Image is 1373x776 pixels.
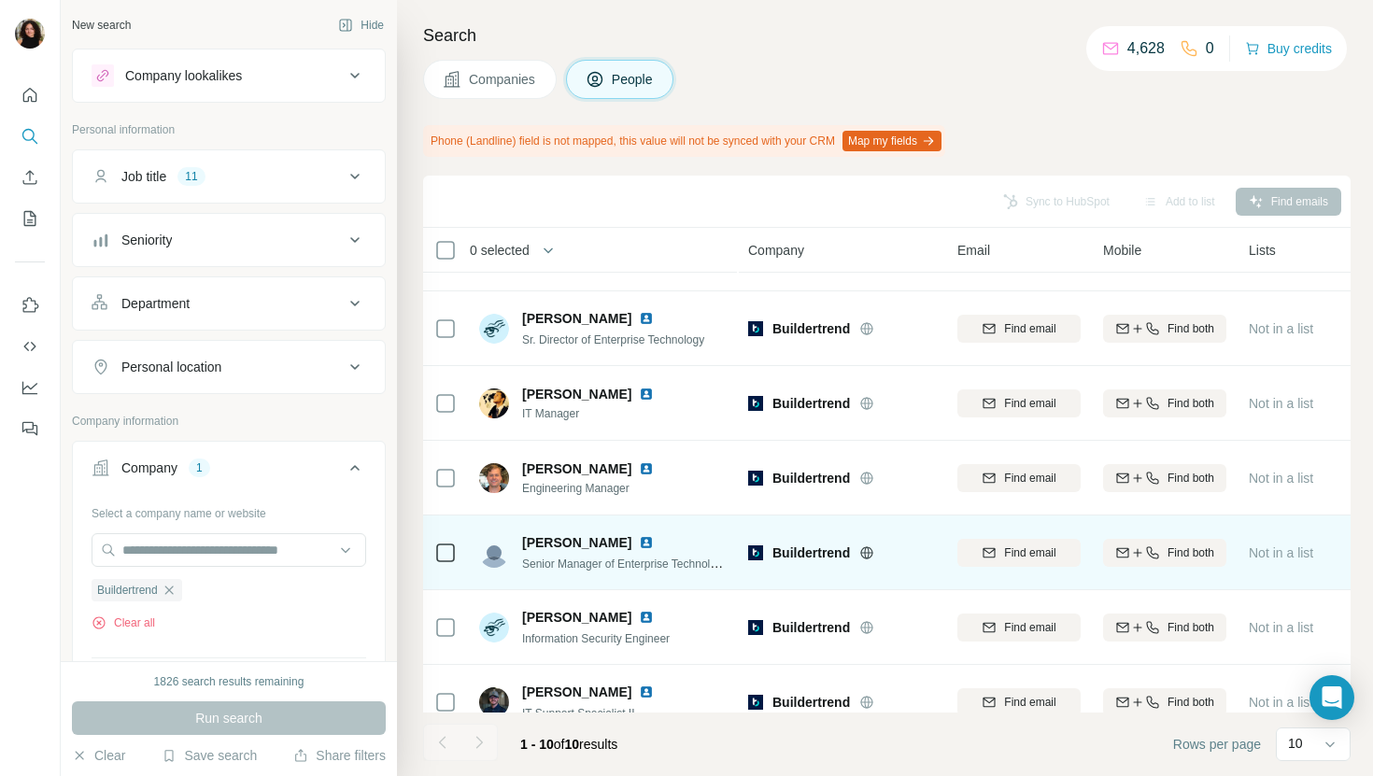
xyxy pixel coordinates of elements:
[1249,620,1313,635] span: Not in a list
[957,688,1081,716] button: Find email
[639,535,654,550] img: LinkedIn logo
[15,330,45,363] button: Use Surfe API
[772,618,850,637] span: Buildertrend
[1168,694,1214,711] span: Find both
[1168,395,1214,412] span: Find both
[1103,315,1226,343] button: Find both
[97,582,158,599] span: Buildertrend
[522,683,631,701] span: [PERSON_NAME]
[957,539,1081,567] button: Find email
[639,461,654,476] img: LinkedIn logo
[639,387,654,402] img: LinkedIn logo
[423,22,1351,49] h4: Search
[325,11,397,39] button: Hide
[479,538,509,568] img: Avatar
[1168,470,1214,487] span: Find both
[639,684,654,699] img: LinkedIn logo
[522,309,631,328] span: [PERSON_NAME]
[639,311,654,326] img: LinkedIn logo
[92,614,155,631] button: Clear all
[1245,35,1332,62] button: Buy credits
[479,613,509,642] img: Avatar
[121,167,166,186] div: Job title
[1004,395,1055,412] span: Find email
[177,168,205,185] div: 11
[1249,695,1313,710] span: Not in a list
[957,241,990,260] span: Email
[957,614,1081,642] button: Find email
[772,693,850,712] span: Buildertrend
[1168,544,1214,561] span: Find both
[73,53,385,98] button: Company lookalikes
[748,321,763,336] img: Logo of Buildertrend
[121,459,177,477] div: Company
[72,17,131,34] div: New search
[957,389,1081,417] button: Find email
[73,154,385,199] button: Job title11
[15,371,45,404] button: Dashboard
[121,231,172,249] div: Seniority
[1168,320,1214,337] span: Find both
[1004,320,1055,337] span: Find email
[522,405,676,422] span: IT Manager
[121,294,190,313] div: Department
[162,746,257,765] button: Save search
[1004,619,1055,636] span: Find email
[469,70,537,89] span: Companies
[72,413,386,430] p: Company information
[73,218,385,262] button: Seniority
[1168,619,1214,636] span: Find both
[1103,241,1141,260] span: Mobile
[522,480,676,497] span: Engineering Manager
[15,289,45,322] button: Use Surfe on LinkedIn
[522,533,631,552] span: [PERSON_NAME]
[15,161,45,194] button: Enrich CSV
[15,78,45,112] button: Quick start
[772,394,850,413] span: Buildertrend
[73,445,385,498] button: Company1
[772,469,850,487] span: Buildertrend
[772,319,850,338] span: Buildertrend
[92,498,366,522] div: Select a company name or website
[748,620,763,635] img: Logo of Buildertrend
[520,737,617,752] span: results
[522,608,631,627] span: [PERSON_NAME]
[293,746,386,765] button: Share filters
[748,396,763,411] img: Logo of Buildertrend
[748,545,763,560] img: Logo of Buildertrend
[522,385,631,403] span: [PERSON_NAME]
[1249,545,1313,560] span: Not in a list
[1103,688,1226,716] button: Find both
[1103,464,1226,492] button: Find both
[748,241,804,260] span: Company
[73,281,385,326] button: Department
[1103,614,1226,642] button: Find both
[1103,389,1226,417] button: Find both
[470,241,530,260] span: 0 selected
[522,556,729,571] span: Senior Manager of Enterprise Technology
[1249,471,1313,486] span: Not in a list
[1288,734,1303,753] p: 10
[772,543,850,562] span: Buildertrend
[1127,37,1165,60] p: 4,628
[1173,735,1261,754] span: Rows per page
[1249,241,1276,260] span: Lists
[1206,37,1214,60] p: 0
[15,202,45,235] button: My lists
[1004,544,1055,561] span: Find email
[957,315,1081,343] button: Find email
[748,471,763,486] img: Logo of Buildertrend
[1249,321,1313,336] span: Not in a list
[1004,694,1055,711] span: Find email
[479,388,509,418] img: Avatar
[554,737,565,752] span: of
[189,459,210,476] div: 1
[565,737,580,752] span: 10
[479,463,509,493] img: Avatar
[72,121,386,138] p: Personal information
[154,673,304,690] div: 1826 search results remaining
[522,707,635,720] span: IT Support Specialist II
[125,66,242,85] div: Company lookalikes
[1309,675,1354,720] div: Open Intercom Messenger
[1249,396,1313,411] span: Not in a list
